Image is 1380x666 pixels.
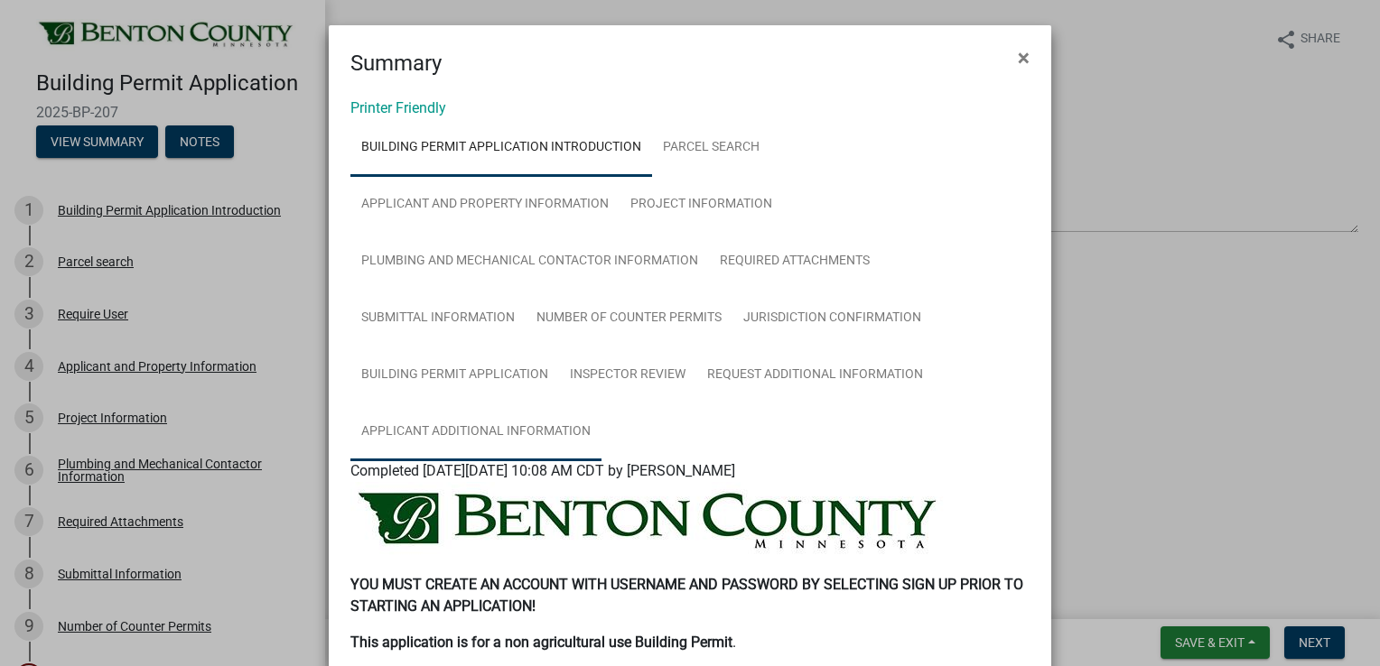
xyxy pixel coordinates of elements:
a: Applicant and Property Information [350,176,620,234]
a: Jurisdiction Confirmation [732,290,932,347]
a: Request Additional Information [696,347,934,404]
a: Parcel search [652,119,770,177]
a: Required Attachments [709,233,881,291]
strong: This application is for a non agricultural use Building Permit [350,634,732,651]
a: Building Permit Application Introduction [350,119,652,177]
img: BENTON_HEADER_184150ff-1924-48f9-adeb-d4c31246c7fa.jpeg [350,482,945,560]
a: Project Information [620,176,783,234]
p: . [350,632,1030,653]
a: Number of Counter Permits [526,290,732,347]
span: Completed [DATE][DATE] 10:08 AM CDT by [PERSON_NAME] [350,462,735,479]
h4: Summary [350,47,442,79]
a: Plumbing and Mechanical Contactor Information [350,233,709,291]
a: Submittal Information [350,290,526,347]
a: Applicant Additional Information [350,403,601,461]
a: Inspector Review [559,347,696,404]
span: × [1018,45,1030,70]
strong: YOU MUST CREATE AN ACCOUNT WITH USERNAME AND PASSWORD BY SELECTING SIGN UP PRIOR TO STARTING AN A... [350,576,1023,615]
a: Building Permit Application [350,347,559,404]
a: Printer Friendly [350,99,446,116]
button: Close [1003,32,1044,83]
